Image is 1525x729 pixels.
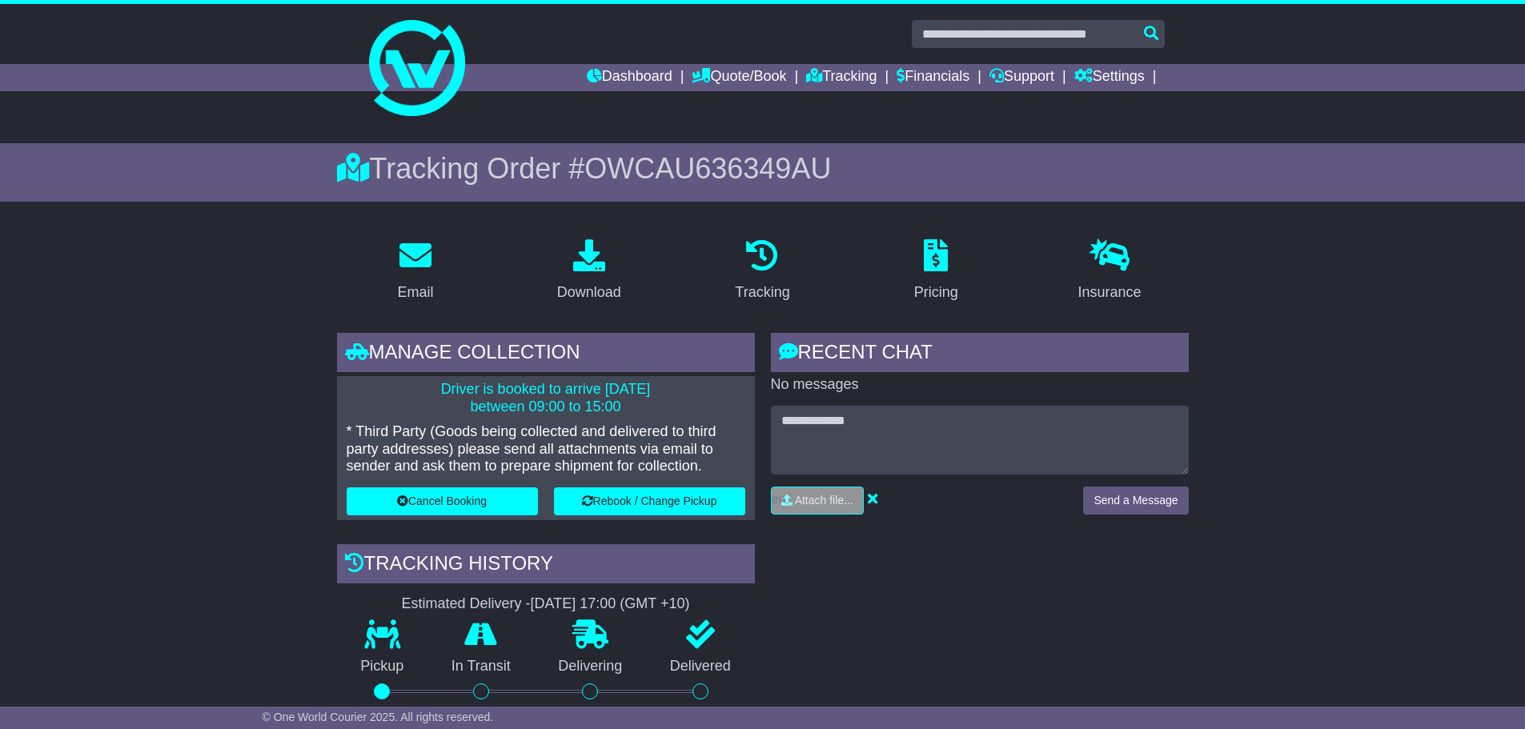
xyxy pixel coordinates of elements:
[584,152,831,185] span: OWCAU636349AU
[904,234,969,309] a: Pricing
[1068,234,1152,309] a: Insurance
[531,595,690,613] div: [DATE] 17:00 (GMT +10)
[989,64,1054,91] a: Support
[387,234,443,309] a: Email
[554,487,745,515] button: Rebook / Change Pickup
[347,381,745,415] p: Driver is booked to arrive [DATE] between 09:00 to 15:00
[397,282,433,303] div: Email
[692,64,786,91] a: Quote/Book
[771,333,1189,376] div: RECENT CHAT
[337,151,1189,186] div: Tracking Order #
[914,282,958,303] div: Pricing
[337,333,755,376] div: Manage collection
[337,658,428,675] p: Pickup
[263,711,494,723] span: © One World Courier 2025. All rights reserved.
[646,658,755,675] p: Delivered
[1078,282,1142,303] div: Insurance
[1083,487,1188,515] button: Send a Message
[347,487,538,515] button: Cancel Booking
[1074,64,1145,91] a: Settings
[806,64,877,91] a: Tracking
[347,423,745,475] p: * Third Party (Goods being collected and delivered to third party addresses) please send all atta...
[337,544,755,587] div: Tracking history
[735,282,789,303] div: Tracking
[535,658,647,675] p: Delivering
[587,64,672,91] a: Dashboard
[557,282,621,303] div: Download
[897,64,969,91] a: Financials
[337,595,755,613] div: Estimated Delivery -
[724,234,800,309] a: Tracking
[771,376,1189,394] p: No messages
[547,234,632,309] a: Download
[427,658,535,675] p: In Transit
